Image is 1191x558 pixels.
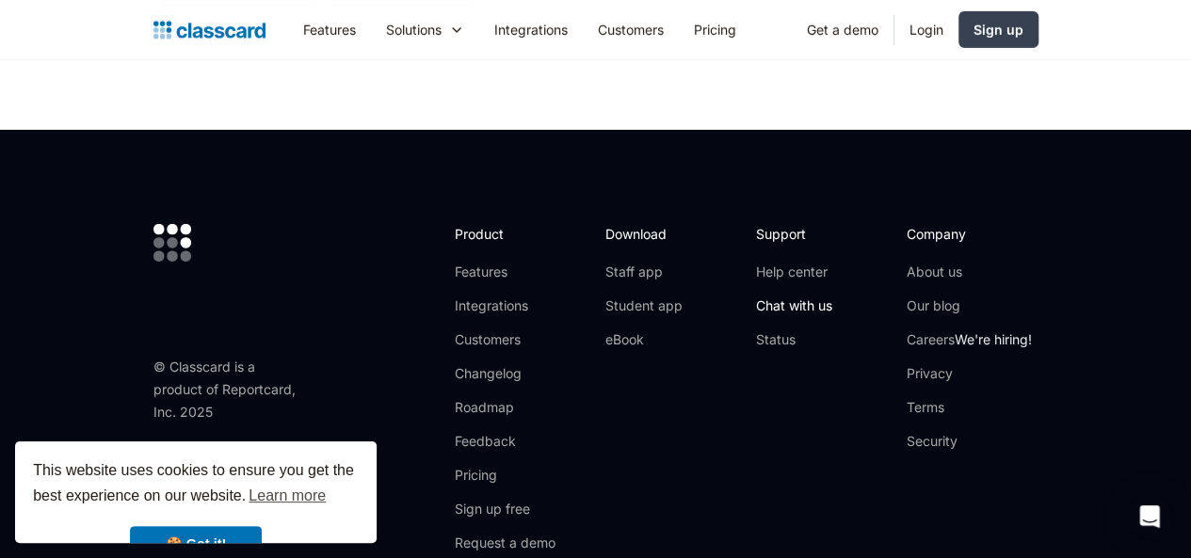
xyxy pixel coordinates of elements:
a: Terms [907,398,1032,417]
a: Student app [605,296,683,315]
a: Customers [455,330,555,349]
a: CareersWe're hiring! [907,330,1032,349]
div: cookieconsent [15,441,377,543]
span: This website uses cookies to ensure you get the best experience on our website. [33,459,359,510]
a: eBook [605,330,683,349]
a: Privacy [907,364,1032,383]
a: Chat with us [756,296,832,315]
a: Changelog [455,364,555,383]
div: Sign up [974,20,1023,40]
a: Integrations [479,8,583,51]
a: Status [756,330,832,349]
a: learn more about cookies [246,482,329,510]
a: Pricing [455,466,555,485]
div: Solutions [371,8,479,51]
a: Sign up free [455,500,555,518]
span: We're hiring! [955,331,1032,347]
a: Pricing [679,8,751,51]
a: Our blog [907,296,1032,315]
a: Get a demo [792,8,893,51]
h2: Support [756,224,832,244]
a: Login [894,8,958,51]
a: Staff app [605,263,683,281]
div: Open Intercom Messenger [1127,494,1172,539]
a: Request a demo [455,534,555,552]
h2: Company [907,224,1032,244]
a: About us [907,263,1032,281]
h2: Download [605,224,683,244]
div: © Classcard is a product of Reportcard, Inc. 2025 [153,356,304,423]
a: Sign up [958,11,1038,48]
a: Features [288,8,371,51]
a: home [153,17,266,43]
h2: Product [455,224,555,244]
a: Integrations [455,296,555,315]
a: Roadmap [455,398,555,417]
a: Feedback [455,432,555,451]
a: Customers [583,8,679,51]
a: Help center [756,263,832,281]
div: Solutions [386,20,442,40]
a: Security [907,432,1032,451]
a: Features [455,263,555,281]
